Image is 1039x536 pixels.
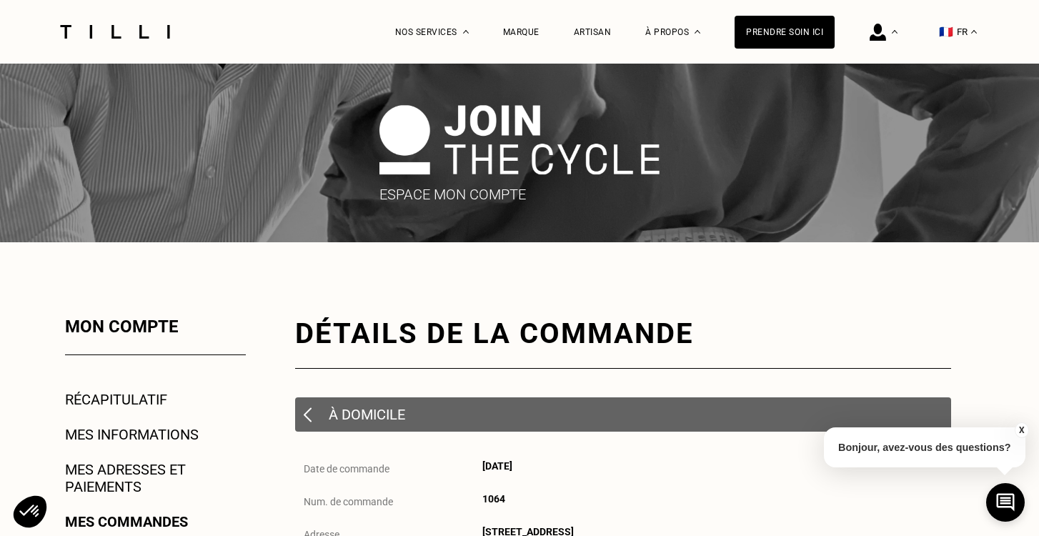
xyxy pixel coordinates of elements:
[65,461,246,495] a: Mes adresses et paiements
[503,27,540,37] a: Marque
[939,25,953,39] span: 🇫🇷
[65,426,199,443] a: Mes informations
[65,391,167,408] a: Récapitulatif
[482,460,512,472] span: [DATE]
[735,16,835,49] a: Prendre soin ici
[482,493,505,505] span: 1064
[304,407,312,422] img: Retour
[574,27,612,37] a: Artisan
[295,317,951,350] div: Détails de la commande
[824,427,1025,467] p: Bonjour, avez-vous des questions?
[65,513,188,530] a: Mes commandes
[695,30,700,34] img: Menu déroulant à propos
[1014,422,1028,438] button: X
[892,30,898,34] img: Menu déroulant
[379,105,660,174] img: logo join the cycle
[329,406,405,423] p: À domicile
[304,463,389,475] span: Date de commande
[304,496,393,507] span: Num. de commande
[463,30,469,34] img: Menu déroulant
[65,317,246,337] p: Mon compte
[55,25,175,39] img: Logo du service de couturière Tilli
[870,24,886,41] img: icône connexion
[971,30,977,34] img: menu déroulant
[379,187,660,204] p: Espace mon compte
